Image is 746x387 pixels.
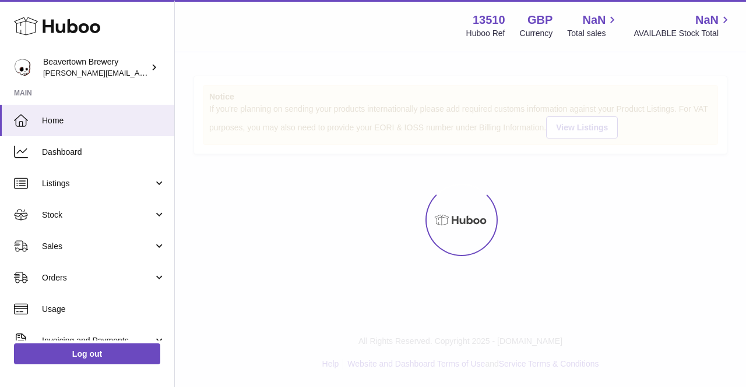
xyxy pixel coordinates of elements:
div: Huboo Ref [466,28,505,39]
span: Usage [42,304,166,315]
span: Sales [42,241,153,252]
a: NaN Total sales [567,12,619,39]
span: Dashboard [42,147,166,158]
span: Invoicing and Payments [42,335,153,346]
span: Orders [42,272,153,283]
strong: 13510 [473,12,505,28]
div: Beavertown Brewery [43,56,148,79]
strong: GBP [527,12,553,28]
span: AVAILABLE Stock Total [634,28,732,39]
div: Currency [520,28,553,39]
a: Log out [14,343,160,364]
a: NaN AVAILABLE Stock Total [634,12,732,39]
span: NaN [695,12,719,28]
span: Stock [42,210,153,221]
span: Home [42,115,166,126]
span: NaN [582,12,606,28]
span: Listings [42,178,153,189]
img: millie@beavertownbrewery.co.uk [14,59,31,76]
span: [PERSON_NAME][EMAIL_ADDRESS][DOMAIN_NAME] [43,68,234,77]
span: Total sales [567,28,619,39]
